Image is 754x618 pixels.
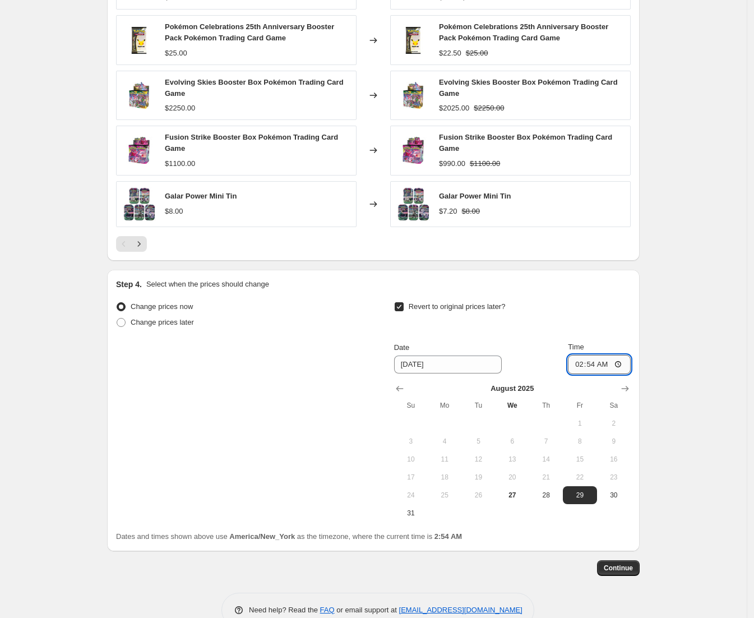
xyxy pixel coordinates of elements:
[122,24,156,57] img: B5BBAD7B-F43E-49FF-9AB9-7B54F4E9BFC3_80x.jpg
[439,192,511,200] span: Galar Power Mini Tin
[396,79,430,112] img: 72232adb-original_80x.jpg
[496,450,529,468] button: Wednesday August 13 2025
[461,432,495,450] button: Tuesday August 5 2025
[432,473,457,482] span: 18
[394,432,428,450] button: Sunday August 3 2025
[617,381,633,396] button: Show next month, September 2025
[466,437,491,446] span: 5
[466,401,491,410] span: Tu
[567,491,592,500] span: 29
[165,48,187,59] div: $25.00
[394,356,502,373] input: 8/27/2025
[122,79,156,112] img: 72232adb-original_80x.jpg
[394,343,409,352] span: Date
[597,450,631,468] button: Saturday August 16 2025
[563,486,596,504] button: Friday August 29 2025
[534,455,558,464] span: 14
[567,455,592,464] span: 15
[597,432,631,450] button: Saturday August 9 2025
[165,158,195,169] div: $1100.00
[466,473,491,482] span: 19
[563,468,596,486] button: Friday August 22 2025
[466,48,488,59] strike: $25.00
[568,343,584,351] span: Time
[392,381,408,396] button: Show previous month, July 2025
[165,103,195,114] div: $2250.00
[461,450,495,468] button: Tuesday August 12 2025
[597,396,631,414] th: Saturday
[428,450,461,468] button: Monday August 11 2025
[466,455,491,464] span: 12
[399,437,423,446] span: 3
[470,158,500,169] strike: $1100.00
[496,486,529,504] button: Today Wednesday August 27 2025
[394,486,428,504] button: Sunday August 24 2025
[563,450,596,468] button: Friday August 15 2025
[116,279,142,290] h2: Step 4.
[474,103,504,114] strike: $2250.00
[602,437,626,446] span: 9
[229,532,295,541] b: America/New_York
[461,396,495,414] th: Tuesday
[534,491,558,500] span: 28
[567,401,592,410] span: Fr
[432,491,457,500] span: 25
[500,437,525,446] span: 6
[462,206,480,217] strike: $8.00
[399,509,423,518] span: 31
[500,473,525,482] span: 20
[500,401,525,410] span: We
[597,414,631,432] button: Saturday August 2 2025
[439,133,612,153] span: Fusion Strike Booster Box Pokémon Trading Card Game
[529,468,563,486] button: Thursday August 21 2025
[461,486,495,504] button: Tuesday August 26 2025
[116,236,147,252] nav: Pagination
[439,158,465,169] div: $990.00
[399,606,522,614] a: [EMAIL_ADDRESS][DOMAIN_NAME]
[249,606,320,614] span: Need help? Read the
[439,48,461,59] div: $22.50
[428,486,461,504] button: Monday August 25 2025
[146,279,269,290] p: Select when the prices should change
[165,78,344,98] span: Evolving Skies Booster Box Pokémon Trading Card Game
[409,302,506,311] span: Revert to original prices later?
[394,450,428,468] button: Sunday August 10 2025
[500,455,525,464] span: 13
[529,450,563,468] button: Thursday August 14 2025
[394,504,428,522] button: Sunday August 31 2025
[320,606,335,614] a: FAQ
[529,396,563,414] th: Thursday
[165,206,183,217] div: $8.00
[439,22,608,42] span: Pokémon Celebrations 25th Anniversary Booster Pack Pokémon Trading Card Game
[496,396,529,414] th: Wednesday
[461,468,495,486] button: Tuesday August 19 2025
[116,532,462,541] span: Dates and times shown above use as the timezone, where the current time is
[432,437,457,446] span: 4
[568,355,631,374] input: 12:00
[396,187,430,221] img: 1d4c5489-original_80x.jpg
[428,432,461,450] button: Monday August 4 2025
[597,468,631,486] button: Saturday August 23 2025
[534,473,558,482] span: 21
[534,437,558,446] span: 7
[529,486,563,504] button: Thursday August 28 2025
[602,401,626,410] span: Sa
[399,401,423,410] span: Su
[165,133,338,153] span: Fusion Strike Booster Box Pokémon Trading Card Game
[394,468,428,486] button: Sunday August 17 2025
[396,133,430,167] img: 9dc4f787-original_80x.jpg
[466,491,491,500] span: 26
[131,302,193,311] span: Change prices now
[597,560,640,576] button: Continue
[399,491,423,500] span: 24
[131,236,147,252] button: Next
[563,396,596,414] th: Friday
[165,192,237,200] span: Galar Power Mini Tin
[428,396,461,414] th: Monday
[602,455,626,464] span: 16
[432,401,457,410] span: Mo
[131,318,194,326] span: Change prices later
[434,532,462,541] b: 2:54 AM
[496,468,529,486] button: Wednesday August 20 2025
[165,22,334,42] span: Pokémon Celebrations 25th Anniversary Booster Pack Pokémon Trading Card Game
